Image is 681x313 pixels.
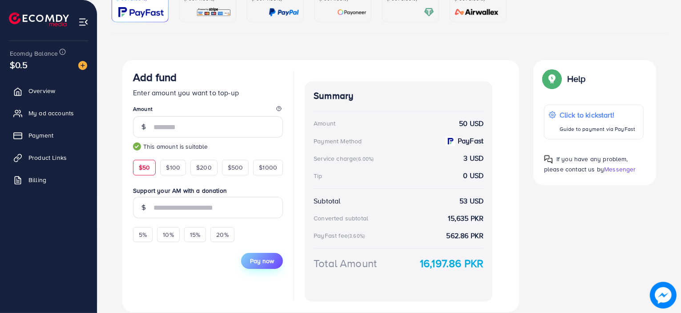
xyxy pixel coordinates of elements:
span: Product Links [28,153,67,162]
span: 5% [139,230,147,239]
span: Billing [28,175,46,184]
a: Payment [7,126,90,144]
span: 20% [216,230,228,239]
div: Total Amount [314,256,377,271]
span: $0.5 [10,58,28,71]
span: Payment [28,131,53,140]
img: card [452,7,502,17]
img: card [424,7,434,17]
div: Amount [314,119,335,128]
p: Click to kickstart! [560,110,635,120]
img: image [78,61,87,70]
img: card [196,7,231,17]
a: Billing [7,171,90,189]
p: Enter amount you want to top-up [133,87,283,98]
img: card [118,7,164,17]
span: $500 [228,163,243,172]
div: Tip [314,171,322,180]
span: Overview [28,86,55,95]
img: card [337,7,367,17]
span: $200 [196,163,212,172]
img: logo [9,12,69,26]
span: Ecomdy Balance [10,49,58,58]
legend: Amount [133,105,283,116]
div: PayFast fee [314,231,367,240]
strong: 562.86 PKR [447,231,484,241]
a: My ad accounts [7,104,90,122]
p: Help [567,73,586,84]
strong: 15,635 PKR [448,213,484,224]
span: 15% [190,230,200,239]
small: This amount is suitable [133,142,283,151]
span: $100 [166,163,180,172]
span: Messenger [604,165,636,174]
img: menu [78,17,89,27]
a: Overview [7,82,90,100]
img: guide [133,142,141,150]
button: Pay now [241,253,283,269]
p: Guide to payment via PayFast [560,124,635,134]
span: 10% [163,230,173,239]
span: Pay now [250,256,274,265]
span: My ad accounts [28,109,74,118]
h3: Add fund [133,71,177,84]
strong: 50 USD [459,118,484,129]
strong: 3 USD [463,153,484,163]
span: $50 [139,163,150,172]
div: Service charge [314,154,376,163]
small: (6.00%) [356,155,374,163]
strong: 16,197.86 PKR [420,256,484,271]
strong: 53 USD [459,196,484,206]
img: card [269,7,299,17]
label: Support your AM with a donation [133,186,283,195]
div: Converted subtotal [314,214,368,223]
a: Product Links [7,149,90,167]
small: (3.60%) [348,232,365,240]
h4: Summary [314,90,484,102]
strong: PayFast [458,136,484,146]
strong: 0 USD [463,171,484,181]
span: $1000 [259,163,277,172]
img: image [650,282,677,309]
div: Subtotal [314,196,340,206]
span: If you have any problem, please contact us by [544,154,628,174]
img: payment [445,136,455,146]
img: Popup guide [544,71,560,87]
div: Payment Method [314,137,362,146]
img: Popup guide [544,155,553,164]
